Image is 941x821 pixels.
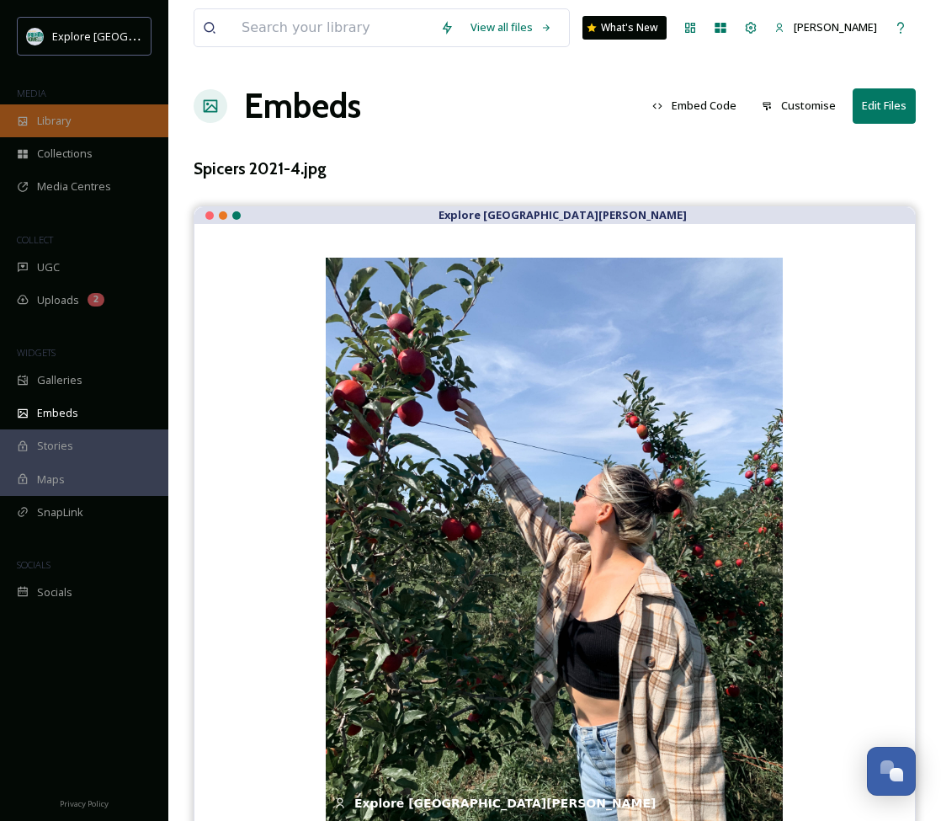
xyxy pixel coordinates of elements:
[37,372,82,388] span: Galleries
[17,558,51,571] span: SOCIALS
[52,28,284,44] span: Explore [GEOGRAPHIC_DATA][PERSON_NAME]
[17,87,46,99] span: MEDIA
[37,438,73,454] span: Stories
[60,792,109,813] a: Privacy Policy
[766,11,885,44] a: [PERSON_NAME]
[37,179,111,195] span: Media Centres
[37,405,78,421] span: Embeds
[753,89,844,122] button: Customise
[326,786,783,821] div: Explore [GEOGRAPHIC_DATA][PERSON_NAME]
[17,233,53,246] span: COLLECT
[853,88,916,123] button: Edit Files
[37,292,79,308] span: Uploads
[27,28,44,45] img: 67e7af72-b6c8-455a-acf8-98e6fe1b68aa.avif
[794,19,877,35] span: [PERSON_NAME]
[37,472,65,488] span: Maps
[233,9,432,46] input: Search your library
[37,113,71,129] span: Library
[37,146,93,162] span: Collections
[244,81,361,131] a: Embeds
[439,207,687,222] strong: Explore [GEOGRAPHIC_DATA][PERSON_NAME]
[17,346,56,359] span: WIDGETS
[37,259,60,275] span: UGC
[644,89,745,122] button: Embed Code
[60,798,109,809] span: Privacy Policy
[37,504,83,520] span: SnapLink
[37,584,72,600] span: Socials
[194,157,327,181] h3: Spicers 2021-4.jpg
[867,747,916,796] button: Open Chat
[88,293,104,307] div: 2
[582,16,667,40] a: What's New
[462,11,561,44] a: View all files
